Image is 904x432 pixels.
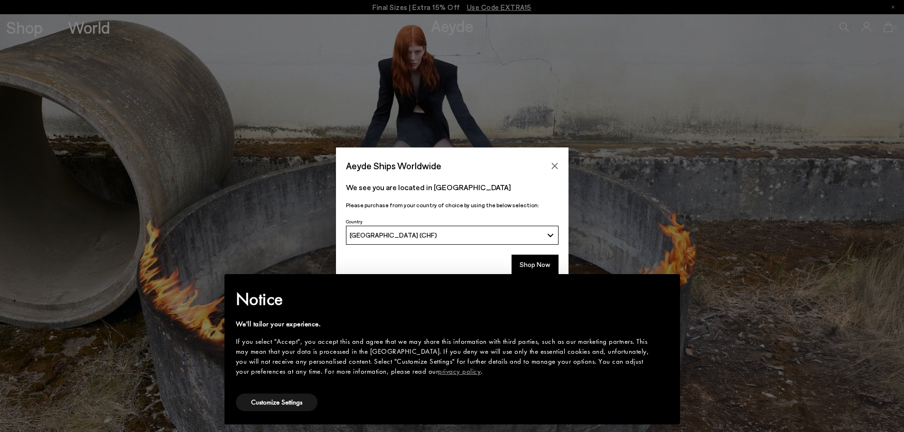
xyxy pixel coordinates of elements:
[236,337,653,377] div: If you select "Accept", you accept this and agree that we may share this information with third p...
[346,182,559,193] p: We see you are located in [GEOGRAPHIC_DATA]
[548,159,562,173] button: Close
[512,255,559,275] button: Shop Now
[350,231,437,239] span: [GEOGRAPHIC_DATA] (CHF)
[662,281,668,295] span: ×
[236,287,653,312] h2: Notice
[438,367,481,376] a: privacy policy
[346,201,559,210] p: Please purchase from your country of choice by using the below selection:
[346,157,441,174] span: Aeyde Ships Worldwide
[236,394,317,411] button: Customize Settings
[346,219,363,224] span: Country
[653,277,676,300] button: Close this notice
[236,319,653,329] div: We'll tailor your experience.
